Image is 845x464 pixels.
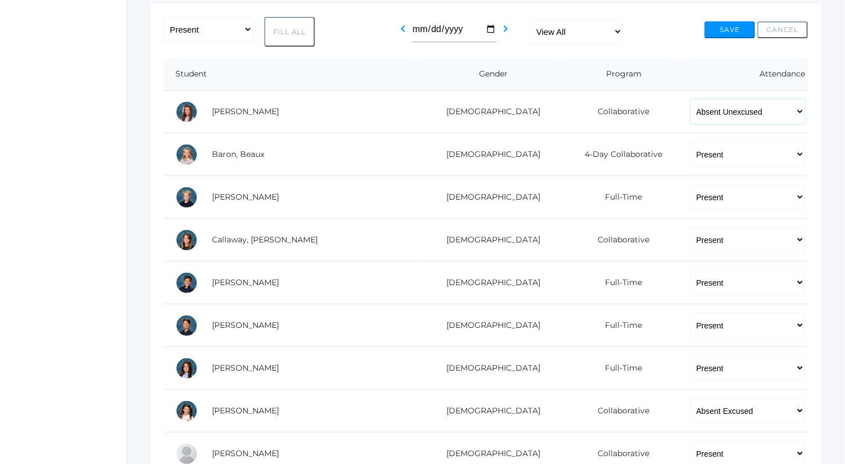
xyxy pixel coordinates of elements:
[419,347,560,390] td: [DEMOGRAPHIC_DATA]
[560,347,680,390] td: Full-Time
[396,27,410,38] a: chevron_left
[419,304,560,347] td: [DEMOGRAPHIC_DATA]
[212,192,279,202] a: [PERSON_NAME]
[419,133,560,176] td: [DEMOGRAPHIC_DATA]
[175,143,198,166] div: Beaux Baron
[419,58,560,91] th: Gender
[212,448,279,458] a: [PERSON_NAME]
[175,314,198,337] div: Levi Dailey-Langin
[560,133,680,176] td: 4-Day Collaborative
[704,21,755,38] button: Save
[212,277,279,287] a: [PERSON_NAME]
[560,58,680,91] th: Program
[499,22,512,35] i: chevron_right
[175,400,198,422] div: Ceylee Ekdahl
[499,27,512,38] a: chevron_right
[560,219,680,262] td: Collaborative
[419,176,560,219] td: [DEMOGRAPHIC_DATA]
[679,58,808,91] th: Attendance
[175,186,198,209] div: Elliot Burke
[175,272,198,294] div: Gunnar Carey
[560,176,680,219] td: Full-Time
[560,262,680,304] td: Full-Time
[560,304,680,347] td: Full-Time
[212,106,279,116] a: [PERSON_NAME]
[264,17,315,47] button: Fill All
[164,58,419,91] th: Student
[175,357,198,380] div: Kadyn Ehrlich
[757,21,808,38] button: Cancel
[419,91,560,133] td: [DEMOGRAPHIC_DATA]
[175,101,198,123] div: Ella Arnold
[560,390,680,433] td: Collaborative
[419,219,560,262] td: [DEMOGRAPHIC_DATA]
[419,390,560,433] td: [DEMOGRAPHIC_DATA]
[212,363,279,373] a: [PERSON_NAME]
[396,22,410,35] i: chevron_left
[212,406,279,416] a: [PERSON_NAME]
[560,91,680,133] td: Collaborative
[212,149,264,159] a: Baron, Beaux
[212,320,279,330] a: [PERSON_NAME]
[419,262,560,304] td: [DEMOGRAPHIC_DATA]
[175,229,198,251] div: Kennedy Callaway
[212,235,318,245] a: Callaway, [PERSON_NAME]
